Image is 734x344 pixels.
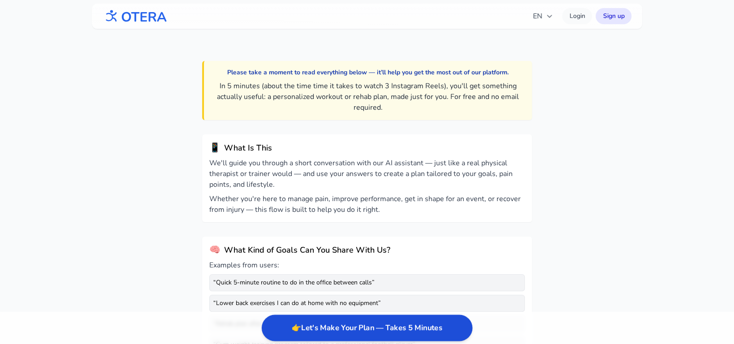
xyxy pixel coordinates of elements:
[527,7,558,25] button: EN
[209,274,525,291] div: “ Quick 5-minute routine to do in the office between calls ”
[562,8,592,24] a: Login
[209,260,525,271] p: Examples from users:
[224,244,390,256] h2: What Kind of Goals Can You Share With Us?
[209,158,525,190] p: We'll guide you through a short conversation with our AI assistant — just like a real physical th...
[211,68,525,77] p: Please take a moment to read everything below — it’ll help you get the most out of our platform.
[209,193,525,215] p: Whether you're here to manage pain, improve performance, get in shape for an event, or recover fr...
[596,8,631,24] a: Sign up
[262,315,472,341] button: Start creating your personalized workout or rehab plan
[209,295,525,312] div: “ Lower back exercises I can do at home with no equipment ”
[224,142,272,154] h2: What Is This
[103,6,167,26] img: OTERA logo
[533,11,553,21] span: EN
[209,244,220,256] span: 🧠
[211,81,525,113] p: In 5 minutes (about the time time it takes to watch 3 Instagram Reels), you'll get something actu...
[209,142,220,154] span: 📱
